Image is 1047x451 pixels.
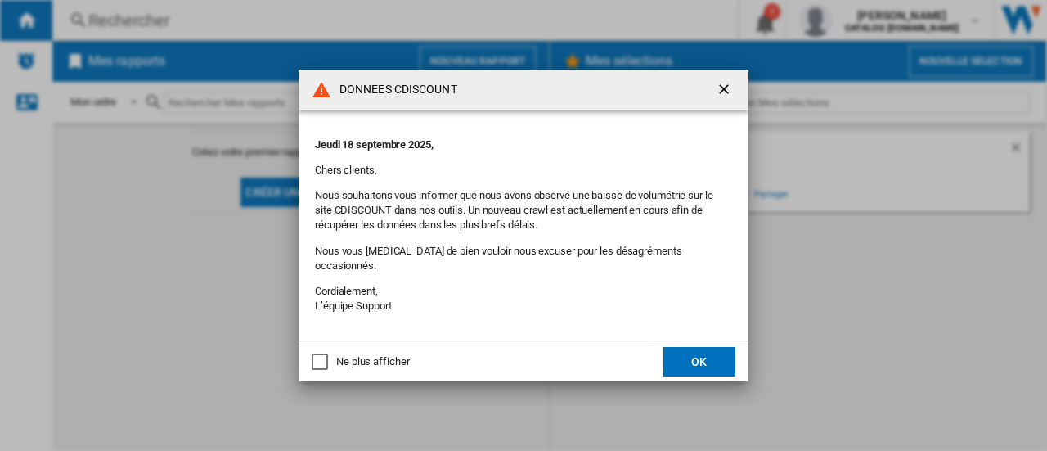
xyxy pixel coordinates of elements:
[709,74,742,106] button: getI18NText('BUTTONS.CLOSE_DIALOG')
[663,347,735,377] button: OK
[315,138,434,151] strong: Jeudi 18 septembre 2025,
[315,188,732,233] p: Nous souhaitons vous informer que nous avons observé une baisse de volumétrie sur le site CDISCOU...
[315,244,732,273] p: Nous vous [MEDICAL_DATA] de bien vouloir nous excuser pour les désagréments occasionnés.
[312,354,409,370] md-checkbox: Ne plus afficher
[716,81,735,101] ng-md-icon: getI18NText('BUTTONS.CLOSE_DIALOG')
[315,163,732,178] p: Chers clients,
[336,354,409,369] div: Ne plus afficher
[331,82,457,98] h4: DONNEES CDISCOUNT
[315,284,732,313] p: Cordialement, L’équipe Support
